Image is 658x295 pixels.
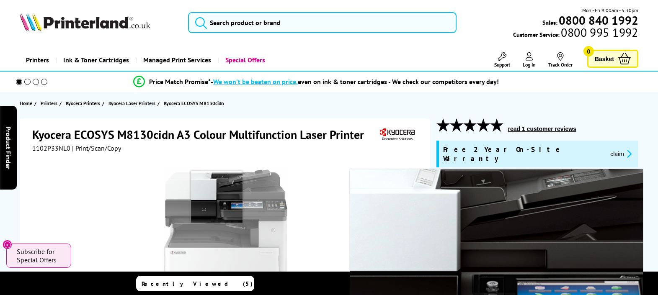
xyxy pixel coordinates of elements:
span: Ink & Toner Cartridges [63,49,129,71]
a: Kyocera ECOSYS M8130cidn [164,99,226,108]
span: Customer Service: [513,28,638,38]
span: Price Match Promise* [149,77,211,86]
button: promo-description [608,149,634,159]
input: Search product or brand [188,12,457,33]
span: Print/Scan/Copy [456,217,542,224]
span: Mon - Fri 9:00am - 5:30pm [582,6,638,14]
span: 0 [583,46,594,56]
span: Home [20,99,32,108]
span: Basket [595,53,614,64]
span: 1102P33NL0 [32,144,70,152]
a: Special Offers [217,49,271,71]
span: Free 2 Year On-Site Warranty [443,145,604,163]
span: Subscribe for Special Offers [17,247,63,264]
span: Product Finder [4,126,13,169]
span: | Print/Scan/Copy [72,144,121,152]
a: Managed Print Services [135,49,217,71]
span: 0800 995 1992 [560,28,638,36]
span: Kyocera Laser Printers [108,99,155,108]
a: Printers [20,49,55,71]
span: Compare Products [391,280,493,287]
a: Home [20,99,34,108]
a: Compare Products [377,276,495,291]
a: Kyocera Laser Printers [108,99,157,108]
a: Printerland Logo [20,13,177,33]
span: Log In [523,62,536,68]
a: Printers [41,99,59,108]
a: Kyocera Printers [66,99,102,108]
a: Log In [523,52,536,68]
span: Support [494,62,510,68]
a: 0800 840 1992 [557,16,638,24]
h1: Kyocera ECOSYS M8130cidn A3 Colour Multifunction Laser Printer [32,127,372,142]
button: promo-description [498,176,521,185]
span: Kyocera Printers [66,99,100,108]
a: Ink & Toner Cartridges [55,49,135,71]
span: Printers [41,99,57,108]
img: Printerland Logo [20,13,150,31]
span: Recently Viewed (5) [142,280,253,287]
span: Kyocera ECOSYS M8130cidn [164,99,224,108]
button: Close [3,240,12,249]
span: Up to 30ppm (A4) / Up to 15ppm (A3) Mono Print [548,217,628,247]
a: Recently Viewed (5) [136,276,254,291]
button: read 1 customer reviews [506,125,579,133]
div: - even on ink & toner cartridges - We check our competitors every day! [211,77,499,86]
span: Sales: [542,18,557,26]
a: Basket 0 [587,50,638,68]
span: Up to 30ppm (A4) / Up to 15ppm (A3) Colour Print [548,253,628,283]
a: Track Order [548,52,573,68]
li: modal_Promise [4,74,628,89]
a: Support [494,52,510,68]
img: Kyocera [378,127,416,142]
b: 0800 840 1992 [559,13,638,28]
span: We won’t be beaten on price, [213,77,298,86]
span: £900 Off [443,176,494,185]
div: Why buy me? [445,204,630,217]
span: Up to 1,200 x 1,200 dpi Print [456,253,536,268]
